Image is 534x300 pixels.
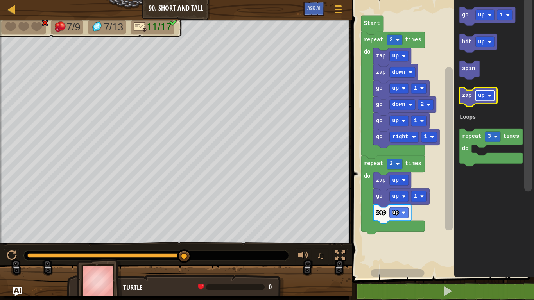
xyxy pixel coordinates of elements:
[500,12,503,18] text: 1
[51,20,83,34] li: Defeat the enemies.
[389,37,392,43] text: 3
[364,161,383,167] text: repeat
[1,20,46,34] li: Your hero must survive.
[376,193,383,199] text: go
[478,93,485,99] text: up
[364,173,371,179] text: do
[376,86,383,91] text: go
[269,282,272,292] span: 0
[392,177,399,183] text: up
[405,161,421,167] text: times
[66,21,81,33] span: 7/9
[131,20,174,34] li: Only 13 lines of code
[462,12,469,18] text: go
[328,2,348,20] button: Show game menu
[123,282,278,293] div: Turtle
[392,86,399,91] text: up
[462,93,472,99] text: zap
[296,248,311,264] button: Adjust volume
[421,102,424,107] text: 2
[392,102,405,107] text: down
[414,193,417,199] text: 1
[462,66,475,72] text: spin
[392,210,399,216] text: up
[414,118,417,124] text: 1
[462,146,469,152] text: do
[392,134,408,140] text: right
[460,115,476,121] text: Loops
[376,177,386,183] text: zap
[376,118,383,124] text: go
[503,134,519,140] text: times
[13,287,22,296] button: Ask AI
[405,37,421,43] text: times
[147,21,172,33] span: 11/17
[4,248,20,264] button: Ctrl + P: Play
[104,21,123,33] span: 7/13
[332,248,348,264] button: Toggle fullscreen
[198,284,272,291] div: health: 0 / 3
[392,193,399,199] text: up
[414,86,417,91] text: 1
[424,134,427,140] text: 1
[376,134,383,140] text: go
[462,134,482,140] text: repeat
[88,20,126,34] li: Collect the gems.
[389,161,392,167] text: 3
[317,250,324,261] span: ♫
[392,118,399,124] text: up
[303,2,324,16] button: Ask AI
[376,210,386,216] text: zap
[315,248,328,264] button: ♫
[307,4,321,12] span: Ask AI
[364,37,383,43] text: repeat
[478,12,485,18] text: up
[488,134,491,140] text: 3
[376,102,383,107] text: go
[462,39,472,45] text: hit
[364,21,380,27] text: Start
[392,70,405,75] text: down
[392,53,399,59] text: up
[364,49,371,55] text: do
[478,39,485,45] text: up
[376,70,386,75] text: zap
[376,53,386,59] text: zap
